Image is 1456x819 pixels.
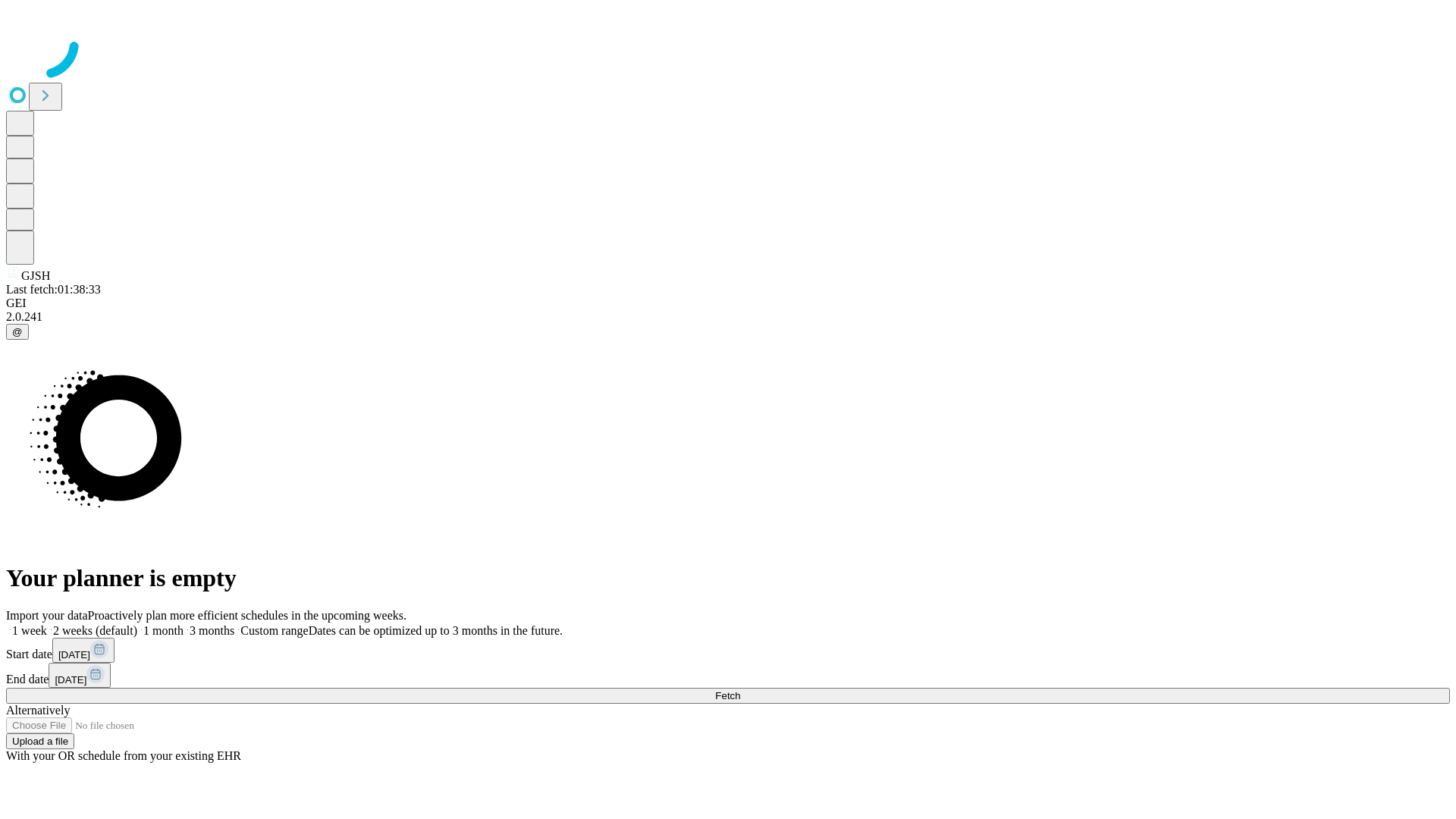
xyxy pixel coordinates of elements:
[6,297,1450,310] div: GEI
[12,624,47,637] span: 1 week
[53,624,137,637] span: 2 weeks (default)
[88,609,406,622] span: Proactively plan more efficient schedules in the upcoming weeks.
[52,638,115,663] button: [DATE]
[58,649,90,661] span: [DATE]
[6,663,1450,688] div: End date
[6,283,101,296] span: Last fetch: 01:38:33
[143,624,184,637] span: 1 month
[6,609,88,622] span: Import your data
[49,663,111,688] button: [DATE]
[6,564,1450,592] h1: Your planner is empty
[715,690,740,701] span: Fetch
[12,326,23,337] span: @
[6,638,1450,663] div: Start date
[55,674,86,686] span: [DATE]
[309,624,563,637] span: Dates can be optimized up to 3 months in the future.
[190,624,234,637] span: 3 months
[6,688,1450,704] button: Fetch
[6,749,241,762] span: With your OR schedule from your existing EHR
[6,324,29,340] button: @
[6,733,74,749] button: Upload a file
[240,624,308,637] span: Custom range
[21,269,50,282] span: GJSH
[6,310,1450,324] div: 2.0.241
[6,704,70,717] span: Alternatively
